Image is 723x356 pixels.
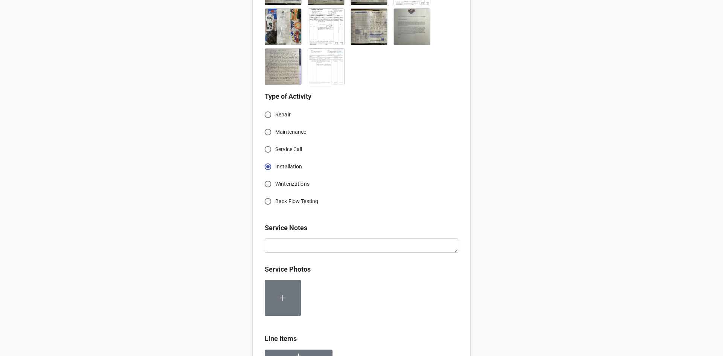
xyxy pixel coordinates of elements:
[308,9,344,45] img: GrHnBFhBFZajthBe8P4AhJiBPLyrjadWxCFvRKh2Xu0
[265,5,308,45] div: 2025-07-14 16.11.52.jpg
[394,9,430,45] img: 4TTavdo4BA9lhKS_PIPOQHA_TiJBidIj2BP4JQa90wM
[351,9,387,45] img: UVoOmCiJjXVbOfoLthdSXtwDZjUpTmAQZ-Wc9k_zNQY
[275,197,318,205] span: Back Flow Testing
[308,5,351,45] div: Document_20250718_0001.pdf
[275,145,302,153] span: Service Call
[265,333,297,344] label: Line Items
[275,128,306,136] span: Maintenance
[275,111,291,119] span: Repair
[308,49,344,85] img: uoJbxIsM6zUhz2Pff3v1ZjabcZVG-LQcH5R2wpCOpPU
[265,223,307,233] label: Service Notes
[265,49,301,85] img: KH3FAVvCFOKbhRZyYlW6VwT3qFc2ugI5MF9CsAyiFeU
[265,9,301,45] img: BVFvzpO9_-UwwcS5v7h-cs9KHGZHBQP_qJAAHtnZ_Yk
[275,180,310,188] span: Winterizations
[275,163,302,171] span: Installation
[394,5,436,45] div: 2025-08-06 16.21.29.jpg
[351,5,394,45] div: 2025-08-06 14.05.31.jpg
[265,45,308,85] div: 2025-08-06 16.21.42.jpg
[265,264,311,275] label: Service Photos
[308,45,351,85] div: Document_20250807_0002.pdf
[265,91,311,102] label: Type of Activity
